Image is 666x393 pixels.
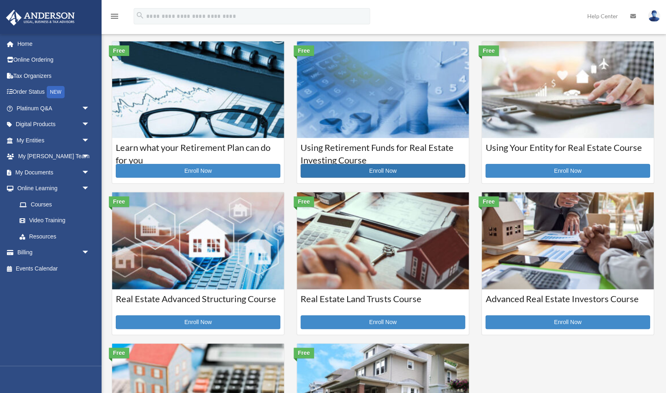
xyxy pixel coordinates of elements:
[6,36,102,52] a: Home
[81,245,97,261] span: arrow_drop_down
[81,164,97,181] span: arrow_drop_down
[648,10,660,22] img: User Pic
[6,164,102,180] a: My Documentsarrow_drop_down
[6,84,102,101] a: Order StatusNEW
[11,213,102,229] a: Video Training
[6,68,102,84] a: Tax Organizers
[6,100,102,116] a: Platinum Q&Aarrow_drop_down
[116,293,280,313] h3: Real Estate Advanced Structuring Course
[116,142,280,162] h3: Learn what your Retirement Plan can do for you
[294,196,314,207] div: Free
[4,10,77,26] img: Anderson Advisors Platinum Portal
[485,293,650,313] h3: Advanced Real Estate Investors Course
[116,164,280,178] a: Enroll Now
[11,196,97,213] a: Courses
[81,116,97,133] span: arrow_drop_down
[301,315,465,329] a: Enroll Now
[294,45,314,56] div: Free
[136,11,145,20] i: search
[485,142,650,162] h3: Using Your Entity for Real Estate Course
[6,148,102,165] a: My [PERSON_NAME] Teamarrow_drop_down
[485,315,650,329] a: Enroll Now
[81,180,97,197] span: arrow_drop_down
[81,148,97,165] span: arrow_drop_down
[47,86,65,98] div: NEW
[110,11,119,21] i: menu
[6,132,102,148] a: My Entitiesarrow_drop_down
[294,348,314,358] div: Free
[301,164,465,178] a: Enroll Now
[301,142,465,162] h3: Using Retirement Funds for Real Estate Investing Course
[478,196,499,207] div: Free
[81,100,97,117] span: arrow_drop_down
[11,228,102,245] a: Resources
[109,196,129,207] div: Free
[109,45,129,56] div: Free
[6,180,102,197] a: Online Learningarrow_drop_down
[485,164,650,178] a: Enroll Now
[116,315,280,329] a: Enroll Now
[109,348,129,358] div: Free
[81,132,97,149] span: arrow_drop_down
[301,293,465,313] h3: Real Estate Land Trusts Course
[6,52,102,68] a: Online Ordering
[478,45,499,56] div: Free
[6,245,102,261] a: Billingarrow_drop_down
[110,14,119,21] a: menu
[6,260,102,277] a: Events Calendar
[6,116,102,133] a: Digital Productsarrow_drop_down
